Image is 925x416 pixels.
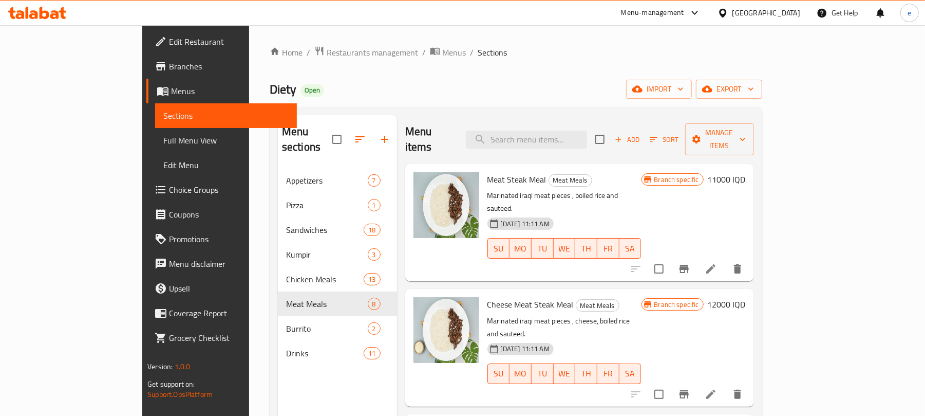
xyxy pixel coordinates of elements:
span: 3 [368,250,380,260]
span: Appetizers [286,174,368,187]
button: Add [611,132,644,148]
span: TH [579,366,593,381]
span: Branch specific [650,175,703,185]
div: Kumpir3 [278,242,397,267]
a: Full Menu View [155,128,297,153]
span: SA [624,241,637,256]
span: Burrito [286,322,368,335]
button: TU [532,238,554,259]
a: Edit menu item [705,388,717,401]
span: import [634,83,684,96]
div: items [364,273,380,285]
button: delete [725,382,750,407]
a: Sections [155,103,297,128]
span: Cheese Meat Steak Meal [487,297,574,312]
div: Open [300,84,324,97]
button: TH [575,238,597,259]
button: MO [509,364,532,384]
span: Version: [147,360,173,373]
a: Choice Groups [146,177,297,202]
span: Promotions [169,233,289,245]
button: SA [619,238,641,259]
span: MO [514,241,527,256]
button: MO [509,238,532,259]
button: FR [597,364,619,384]
div: Menu-management [621,7,684,19]
span: 11 [364,349,380,358]
span: Kumpir [286,248,368,261]
span: Get support on: [147,377,195,391]
p: Marinated iraqi meat pieces , boiled rice and sauteed. [487,189,641,215]
h2: Menu sections [282,124,332,155]
span: Grocery Checklist [169,332,289,344]
button: Manage items [685,123,754,155]
a: Branches [146,54,297,79]
span: Menus [171,85,289,97]
button: Branch-specific-item [672,257,696,281]
button: Sort [648,132,681,148]
li: / [470,46,474,59]
div: items [368,199,381,211]
div: Sandwiches18 [278,218,397,242]
a: Coupons [146,202,297,227]
span: Choice Groups [169,184,289,196]
span: Meat Meals [576,300,619,312]
span: WE [558,366,572,381]
span: Sort [650,134,678,146]
span: Meat Meals [286,298,368,310]
input: search [466,131,587,149]
div: Chicken Meals [286,273,364,285]
span: 18 [364,225,380,235]
h2: Menu items [405,124,454,155]
button: delete [725,257,750,281]
span: TH [579,241,593,256]
button: TH [575,364,597,384]
div: Burrito2 [278,316,397,341]
span: [DATE] 11:11 AM [497,344,554,354]
span: Restaurants management [327,46,418,59]
span: Sort items [644,132,685,148]
span: 2 [368,324,380,334]
span: Pizza [286,199,368,211]
h6: 11000 IQD [708,172,746,187]
span: Full Menu View [163,134,289,147]
button: TU [532,364,554,384]
div: items [364,347,380,359]
h6: 12000 IQD [708,297,746,312]
span: Meat Meals [549,174,592,186]
a: Edit menu item [705,263,717,275]
span: Upsell [169,282,289,295]
a: Restaurants management [314,46,418,59]
a: Edit Restaurant [146,29,297,54]
button: SU [487,364,510,384]
span: 13 [364,275,380,284]
span: e [908,7,911,19]
span: Menu disclaimer [169,258,289,270]
span: TU [536,241,550,256]
div: Pizza1 [278,193,397,218]
img: Meat Steak Meal [413,172,479,238]
span: 1.0.0 [175,360,191,373]
span: Add [613,134,641,146]
button: FR [597,238,619,259]
button: import [626,80,692,99]
nav: breadcrumb [270,46,762,59]
span: Open [300,86,324,95]
span: Branches [169,60,289,73]
span: Add item [611,132,644,148]
nav: Menu sections [278,164,397,370]
span: Sections [478,46,507,59]
span: TU [536,366,550,381]
div: items [364,224,380,236]
span: Drinks [286,347,364,359]
span: Coverage Report [169,307,289,319]
span: Meat Steak Meal [487,172,546,187]
div: items [368,248,381,261]
span: Coupons [169,208,289,221]
span: FR [601,366,615,381]
a: Menus [430,46,466,59]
